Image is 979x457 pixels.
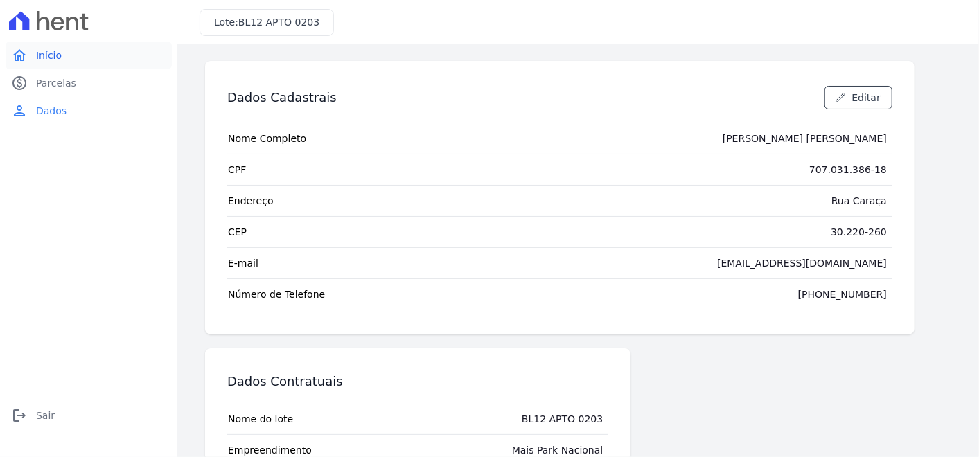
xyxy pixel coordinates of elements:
[228,194,274,208] span: Endereço
[36,104,67,118] span: Dados
[36,48,62,62] span: Início
[522,412,603,426] div: BL12 APTO 0203
[36,409,55,422] span: Sair
[238,17,319,28] span: BL12 APTO 0203
[228,163,246,177] span: CPF
[228,225,247,239] span: CEP
[11,75,28,91] i: paid
[831,194,887,208] div: Rua Caraça
[831,225,887,239] div: 30.220-260
[6,97,172,125] a: personDados
[824,86,892,109] a: Editar
[228,287,325,301] span: Número de Telefone
[228,412,293,426] span: Nome do lote
[798,287,887,301] div: [PHONE_NUMBER]
[228,256,258,270] span: E-mail
[11,47,28,64] i: home
[6,42,172,69] a: homeInício
[227,89,337,106] h3: Dados Cadastrais
[36,76,76,90] span: Parcelas
[11,407,28,424] i: logout
[723,132,887,145] div: [PERSON_NAME] [PERSON_NAME]
[809,163,887,177] div: 707.031.386-18
[512,443,603,457] div: Mais Park Nacional
[6,69,172,97] a: paidParcelas
[852,91,881,105] span: Editar
[6,402,172,429] a: logoutSair
[11,102,28,119] i: person
[214,15,319,30] h3: Lote:
[717,256,887,270] div: [EMAIL_ADDRESS][DOMAIN_NAME]
[228,132,306,145] span: Nome Completo
[228,443,312,457] span: Empreendimento
[227,373,343,390] h3: Dados Contratuais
